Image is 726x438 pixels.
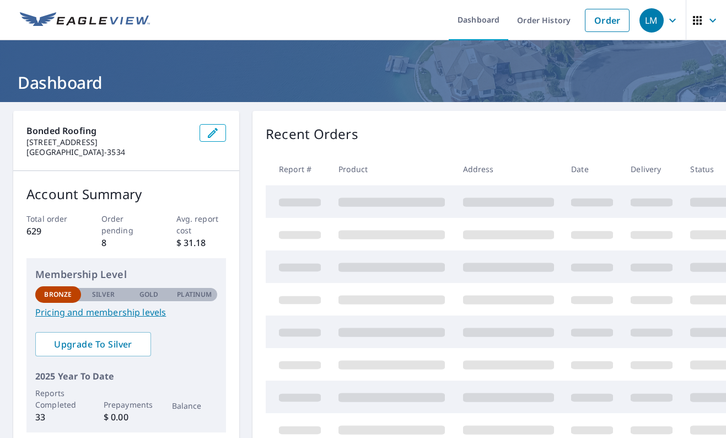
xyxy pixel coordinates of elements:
[176,236,227,249] p: $ 31.18
[44,290,72,300] p: Bronze
[35,306,217,319] a: Pricing and membership levels
[101,213,152,236] p: Order pending
[639,8,664,33] div: LM
[92,290,115,300] p: Silver
[176,213,227,236] p: Avg. report cost
[104,399,149,410] p: Prepayments
[44,338,142,350] span: Upgrade To Silver
[26,184,226,204] p: Account Summary
[35,267,217,282] p: Membership Level
[622,153,681,185] th: Delivery
[20,12,150,29] img: EV Logo
[585,9,630,32] a: Order
[266,153,330,185] th: Report #
[26,147,191,157] p: [GEOGRAPHIC_DATA]-3534
[562,153,622,185] th: Date
[26,137,191,147] p: [STREET_ADDRESS]
[35,370,217,383] p: 2025 Year To Date
[330,153,454,185] th: Product
[101,236,152,249] p: 8
[35,387,81,410] p: Reports Completed
[172,400,218,412] p: Balance
[104,410,149,424] p: $ 0.00
[26,225,77,238] p: 629
[266,124,358,144] p: Recent Orders
[13,71,713,94] h1: Dashboard
[139,290,158,300] p: Gold
[454,153,563,185] th: Address
[26,124,191,137] p: Bonded Roofing
[35,332,151,356] a: Upgrade To Silver
[26,213,77,225] p: Total order
[177,290,212,300] p: Platinum
[35,410,81,424] p: 33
